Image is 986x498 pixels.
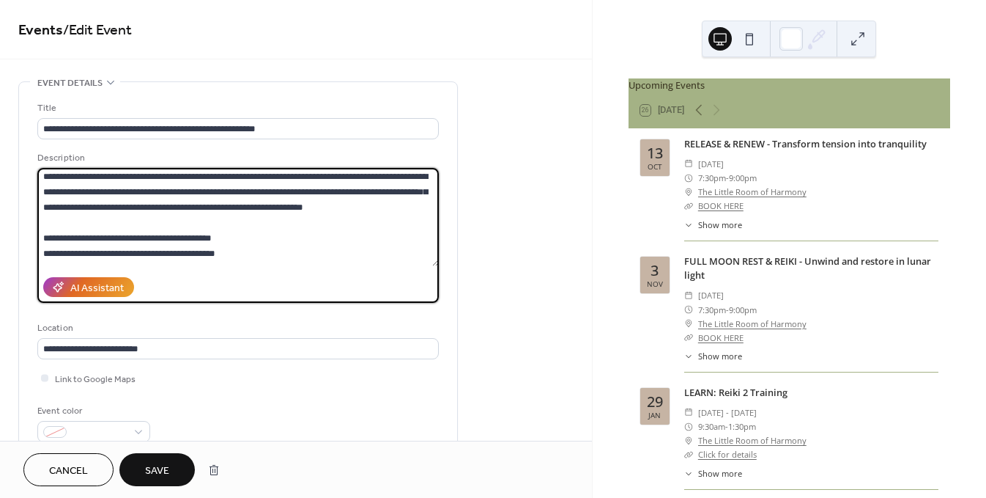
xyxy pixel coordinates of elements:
span: 7:30pm [698,171,726,185]
span: [DATE] - [DATE] [698,406,757,420]
a: LEARN: Reiki 2 Training [684,386,787,399]
span: [DATE] [698,288,724,302]
div: ​ [684,447,694,461]
span: - [725,420,728,433]
span: Cancel [49,464,88,479]
div: ​ [684,185,694,199]
div: 3 [650,263,659,278]
div: ​ [684,303,694,317]
span: 9:30am [698,420,725,433]
div: ​ [684,420,694,433]
div: Upcoming Events [629,78,950,92]
div: ​ [684,219,694,232]
span: Show more [698,219,742,232]
div: Location [37,321,436,336]
div: ​ [684,331,694,345]
span: 1:30pm [728,420,756,433]
div: Nov [647,280,663,288]
div: Title [37,100,436,116]
div: ​ [684,433,694,447]
a: The Little Room of Harmony [698,317,807,331]
button: Save [119,453,195,486]
div: 29 [647,395,663,409]
span: 9:00pm [729,171,757,185]
span: / Edit Event [63,16,132,45]
div: ​ [684,171,694,185]
span: - [726,303,729,317]
a: FULL MOON REST & REIKI - Unwind and restore in lunar light [684,255,931,282]
span: Link to Google Maps [55,372,136,387]
button: ​Show more [684,219,742,232]
div: 13 [647,146,663,161]
span: Event details [37,76,103,91]
span: Show more [698,351,742,363]
span: Save [145,464,169,479]
button: AI Assistant [43,277,134,297]
a: Click for details [698,449,757,460]
div: ​ [684,406,694,420]
a: BOOK HERE [698,200,744,211]
a: Events [18,16,63,45]
span: [DATE] [698,157,724,171]
div: ​ [684,317,694,331]
span: Show more [698,468,742,480]
div: ​ [684,468,694,480]
span: - [726,171,729,185]
a: BOOK HERE [698,332,744,343]
a: RELEASE & RENEW - Transform tension into tranquility [684,137,927,150]
a: The Little Room of Harmony [698,433,807,447]
div: Oct [648,163,662,170]
div: ​ [684,157,694,171]
div: ​ [684,288,694,302]
div: ​ [684,199,694,213]
span: 9:00pm [729,303,757,317]
div: AI Assistant [70,281,124,296]
div: Jan [648,411,661,419]
button: ​Show more [684,468,742,480]
div: ​ [684,351,694,363]
div: Event color [37,403,147,419]
button: Cancel [23,453,114,486]
div: Description [37,150,436,166]
button: ​Show more [684,351,742,363]
a: The Little Room of Harmony [698,185,807,199]
span: 7:30pm [698,303,726,317]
